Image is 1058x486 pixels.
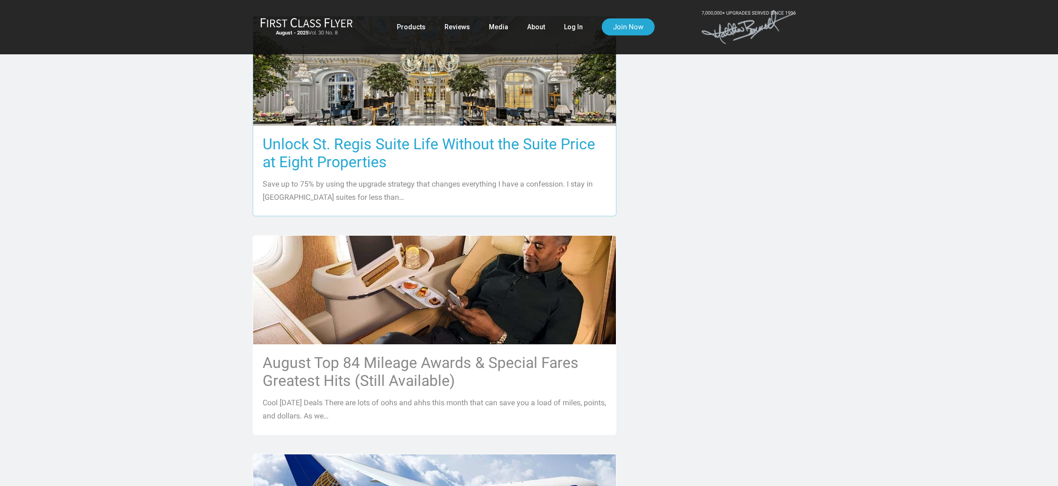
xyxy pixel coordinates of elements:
strong: August - 2025 [276,30,308,36]
h3: Unlock St. Regis Suite Life Without the Suite Price at Eight Properties [263,135,606,171]
small: Vol. 30 No. 8 [260,30,353,36]
a: Products [397,18,426,35]
a: Media [489,18,508,35]
h3: August Top 84 Mileage Awards & Special Fares Greatest Hits (Still Available) [263,354,606,390]
p: Cool [DATE] Deals There are lots of oohs and ahhs this month that can save you a load of miles, p... [263,396,606,423]
img: First Class Flyer [260,17,353,27]
a: About [527,18,545,35]
p: Save up to 75% by using the upgrade strategy that changes everything I have a confession. I stay ... [263,178,606,204]
a: Reviews [444,18,470,35]
a: Log In [564,18,583,35]
a: Join Now [602,18,655,35]
a: First Class FlyerAugust - 2025Vol. 30 No. 8 [260,17,353,36]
